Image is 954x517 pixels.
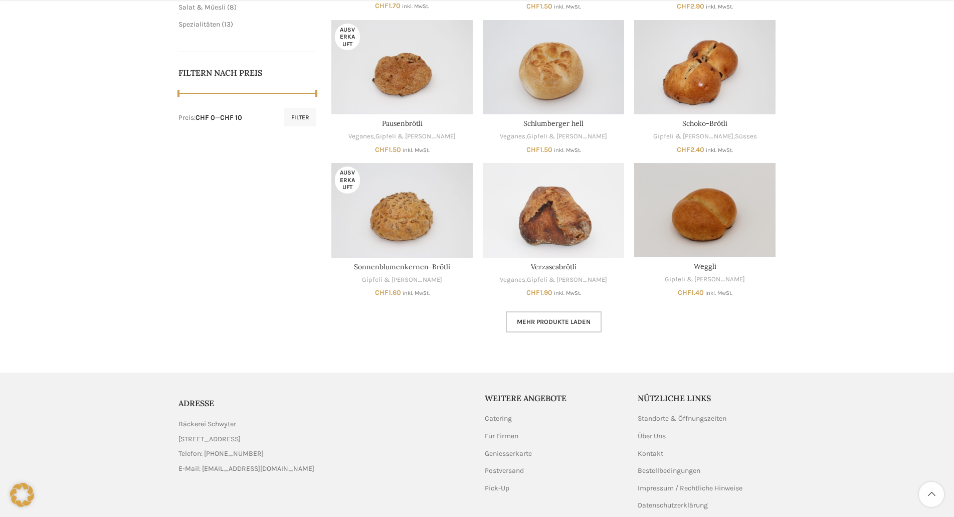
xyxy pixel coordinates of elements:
div: , [483,275,624,285]
bdi: 1.50 [526,145,552,154]
a: Gipfeli & [PERSON_NAME] [375,132,456,141]
h5: Filtern nach Preis [178,67,317,78]
a: Schlumberger hell [523,119,584,128]
a: Weggli [634,163,776,257]
a: Gipfeli & [PERSON_NAME] [665,275,745,284]
small: inkl. MwSt. [402,3,429,10]
a: Spezialitäten [178,20,220,29]
div: , [634,132,776,141]
span: CHF [375,288,389,297]
a: Mehr Produkte laden [506,311,602,332]
small: inkl. MwSt. [403,147,430,153]
a: Veganes [500,275,525,285]
span: Ausverkauft [335,166,360,193]
bdi: 2.90 [677,2,704,11]
a: List item link [178,448,470,459]
a: Sonnenblumenkernen-Brötli [331,163,473,257]
bdi: 1.90 [526,288,552,297]
small: inkl. MwSt. [554,147,581,153]
bdi: 1.60 [375,288,401,297]
span: Mehr Produkte laden [517,318,591,326]
bdi: 1.50 [375,145,401,154]
a: Schoko-Brötli [634,20,776,114]
a: Geniesserkarte [485,449,533,459]
a: Pausenbrötli [382,119,423,128]
a: Datenschutzerklärung [638,500,709,510]
a: Schlumberger hell [483,20,624,114]
a: Gipfeli & [PERSON_NAME] [362,275,442,285]
span: Ausverkauft [335,24,360,50]
a: Schoko-Brötli [682,119,727,128]
a: Kontakt [638,449,664,459]
span: CHF [526,2,540,11]
small: inkl. MwSt. [706,4,733,10]
a: Impressum / Rechtliche Hinweise [638,483,743,493]
span: CHF [677,145,690,154]
span: E-Mail: [EMAIL_ADDRESS][DOMAIN_NAME] [178,463,314,474]
div: , [483,132,624,141]
span: 8 [230,3,234,12]
span: CHF [678,288,691,297]
bdi: 1.40 [678,288,704,297]
a: Salat & Müesli [178,3,226,12]
span: CHF [526,145,540,154]
a: Pick-Up [485,483,510,493]
a: Gipfeli & [PERSON_NAME] [527,132,607,141]
small: inkl. MwSt. [705,290,732,296]
small: inkl. MwSt. [403,290,430,296]
a: Für Firmen [485,431,519,441]
a: Süsses [735,132,757,141]
a: Bestellbedingungen [638,466,701,476]
span: CHF [375,145,389,154]
a: Über Uns [638,431,667,441]
a: Veganes [348,132,374,141]
span: CHF 0 [196,113,215,122]
a: Scroll to top button [919,482,944,507]
small: inkl. MwSt. [554,290,581,296]
a: Catering [485,414,513,424]
span: CHF 10 [220,113,242,122]
a: Verzascabrötli [531,262,577,271]
a: Gipfeli & [PERSON_NAME] [527,275,607,285]
bdi: 1.50 [526,2,552,11]
span: [STREET_ADDRESS] [178,434,241,445]
bdi: 1.70 [375,2,401,10]
small: inkl. MwSt. [706,147,733,153]
a: Sonnenblumenkernen-Brötli [354,262,450,271]
h5: Nützliche Links [638,393,776,404]
small: inkl. MwSt. [554,4,581,10]
a: Weggli [694,262,716,271]
span: CHF [375,2,389,10]
a: Gipfeli & [PERSON_NAME] [653,132,733,141]
span: CHF [526,288,540,297]
h5: Weitere Angebote [485,393,623,404]
a: Postversand [485,466,525,476]
a: Veganes [500,132,525,141]
bdi: 2.40 [677,145,704,154]
span: Bäckerei Schwyter [178,419,236,430]
span: 13 [224,20,231,29]
div: , [331,132,473,141]
button: Filter [284,108,316,126]
span: ADRESSE [178,398,214,408]
a: Verzascabrötli [483,163,624,257]
span: CHF [677,2,690,11]
a: Standorte & Öffnungszeiten [638,414,727,424]
div: Preis: — [178,113,242,123]
a: Pausenbrötli [331,20,473,114]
